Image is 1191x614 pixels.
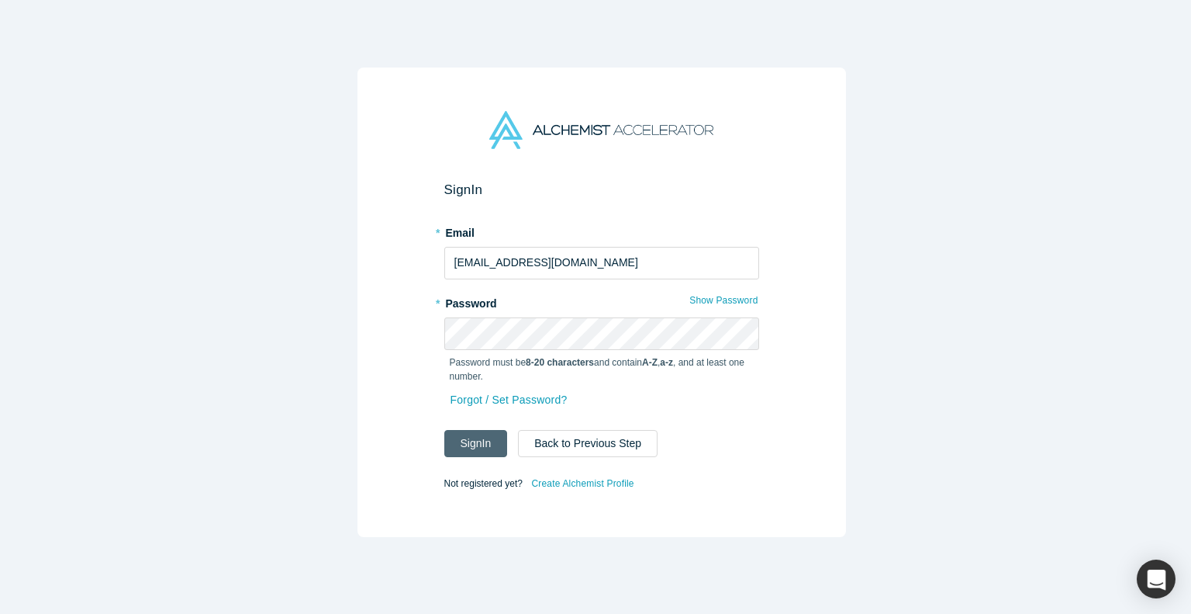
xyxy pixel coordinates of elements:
a: Create Alchemist Profile [530,474,634,494]
label: Password [444,290,759,312]
strong: 8-20 characters [526,357,594,368]
button: SignIn [444,430,508,457]
strong: a-z [660,357,673,368]
span: Not registered yet? [444,477,523,488]
label: Email [444,220,759,241]
button: Show Password [689,290,758,310]
a: Forgot / Set Password? [450,387,568,414]
strong: A-Z [642,357,658,368]
h2: Sign In [444,182,759,198]
button: Back to Previous Step [518,430,658,457]
p: Password must be and contain , , and at least one number. [450,356,754,383]
img: Alchemist Accelerator Logo [489,111,713,149]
